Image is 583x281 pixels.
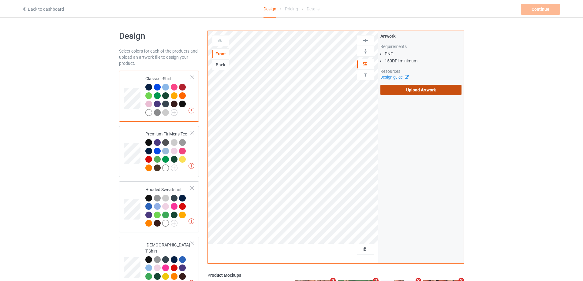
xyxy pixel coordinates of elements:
[307,0,320,17] div: Details
[171,165,178,171] img: svg+xml;base64,PD94bWwgdmVyc2lvbj0iMS4wIiBlbmNvZGluZz0iVVRGLTgiPz4KPHN2ZyB3aWR0aD0iMjJweCIgaGVpZ2...
[363,48,368,54] img: svg%3E%0A
[385,51,462,57] li: PNG
[154,109,161,116] img: heather_texture.png
[119,181,199,232] div: Hooded Sweatshirt
[380,85,462,95] label: Upload Artwork
[171,109,178,116] img: svg+xml;base64,PD94bWwgdmVyc2lvbj0iMS4wIiBlbmNvZGluZz0iVVRGLTgiPz4KPHN2ZyB3aWR0aD0iMjJweCIgaGVpZ2...
[119,31,199,42] h1: Design
[145,187,191,226] div: Hooded Sweatshirt
[189,163,194,169] img: exclamation icon
[363,72,368,78] img: svg%3E%0A
[22,7,64,12] a: Back to dashboard
[385,58,462,64] li: 150 DPI minimum
[285,0,298,17] div: Pricing
[380,33,462,39] div: Artwork
[380,43,462,50] div: Requirements
[212,62,229,68] div: Back
[380,75,408,79] a: Design guide
[212,51,229,57] div: Front
[380,68,462,74] div: Resources
[179,139,186,146] img: heather_texture.png
[145,76,191,115] div: Classic T-Shirt
[207,272,464,278] div: Product Mockups
[145,131,191,171] div: Premium Fit Mens Tee
[119,71,199,122] div: Classic T-Shirt
[189,218,194,224] img: exclamation icon
[119,48,199,66] div: Select colors for each of the products and upload an artwork file to design your product.
[263,0,276,18] div: Design
[171,220,178,227] img: svg+xml;base64,PD94bWwgdmVyc2lvbj0iMS4wIiBlbmNvZGluZz0iVVRGLTgiPz4KPHN2ZyB3aWR0aD0iMjJweCIgaGVpZ2...
[363,38,368,43] img: svg%3E%0A
[119,126,199,177] div: Premium Fit Mens Tee
[189,108,194,113] img: exclamation icon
